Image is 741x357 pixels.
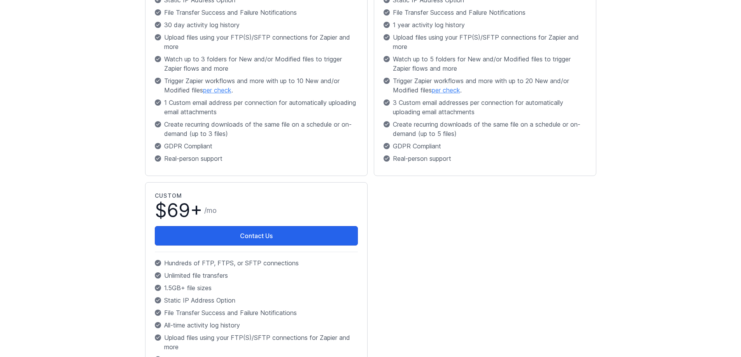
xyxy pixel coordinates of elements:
[155,98,358,117] p: 1 Custom email address per connection for automatically uploading email attachments
[155,192,358,200] h2: Custom
[384,120,587,138] p: Create recurring downloads of the same file on a schedule or on-demand (up to 5 files)
[155,8,358,17] p: File Transfer Success and Failure Notifications
[155,154,358,163] p: Real-person support
[155,54,358,73] p: Watch up to 3 folders for New and/or Modified files to trigger Zapier flows and more
[155,283,358,293] p: 1.5GB+ file sizes
[155,333,358,352] p: Upload files using your FTP(S)/SFTP connections for Zapier and more
[155,120,358,138] p: Create recurring downloads of the same file on a schedule or on-demand (up to 3 files)
[155,20,358,30] p: 30 day activity log history
[155,226,358,246] a: Contact Us
[384,33,587,51] p: Upload files using your FTP(S)/SFTP connections for Zapier and more
[167,199,203,222] span: 69+
[155,33,358,51] p: Upload files using your FTP(S)/SFTP connections for Zapier and more
[164,76,358,95] span: Trigger Zapier workflows and more with up to 10 New and/or Modified files .
[384,20,587,30] p: 1 year activity log history
[384,154,587,163] p: Real-person support
[155,296,358,305] p: Static IP Address Option
[155,141,358,151] p: GDPR Compliant
[207,206,217,214] span: mo
[155,308,358,317] p: File Transfer Success and Failure Notifications
[432,86,460,94] a: per check
[155,201,203,220] span: $
[384,98,587,117] p: 3 Custom email addresses per connection for automatically uploading email attachments
[203,86,231,94] a: per check
[155,271,358,280] p: Unlimited file transfers
[155,258,358,268] p: Hundreds of FTP, FTPS, or SFTP connections
[155,320,358,330] p: All-time activity log history
[384,8,587,17] p: File Transfer Success and Failure Notifications
[384,141,587,151] p: GDPR Compliant
[204,205,217,216] span: /
[384,54,587,73] p: Watch up to 5 folders for New and/or Modified files to trigger Zapier flows and more
[393,76,587,95] span: Trigger Zapier workflows and more with up to 20 New and/or Modified files .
